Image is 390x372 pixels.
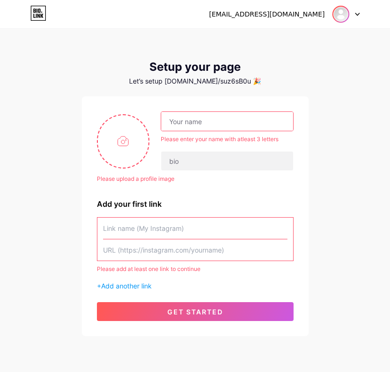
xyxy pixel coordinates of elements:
input: Link name (My Instagram) [103,218,287,239]
div: [EMAIL_ADDRESS][DOMAIN_NAME] [209,9,325,19]
div: Please upload a profile image [97,175,294,183]
img: Suz [333,7,348,22]
input: bio [161,152,293,170]
input: Your name [161,112,293,131]
div: Please enter your name with atleast 3 letters [161,135,293,144]
span: get started [167,308,223,316]
input: URL (https://instagram.com/yourname) [103,239,287,261]
div: Let’s setup [DOMAIN_NAME]/suz6sB0u 🎉 [82,77,309,85]
button: get started [97,302,294,321]
div: Please add at least one link to continue [97,265,294,273]
div: Setup your page [82,60,309,74]
div: + [97,281,294,291]
div: Add your first link [97,198,294,210]
span: Add another link [101,282,152,290]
